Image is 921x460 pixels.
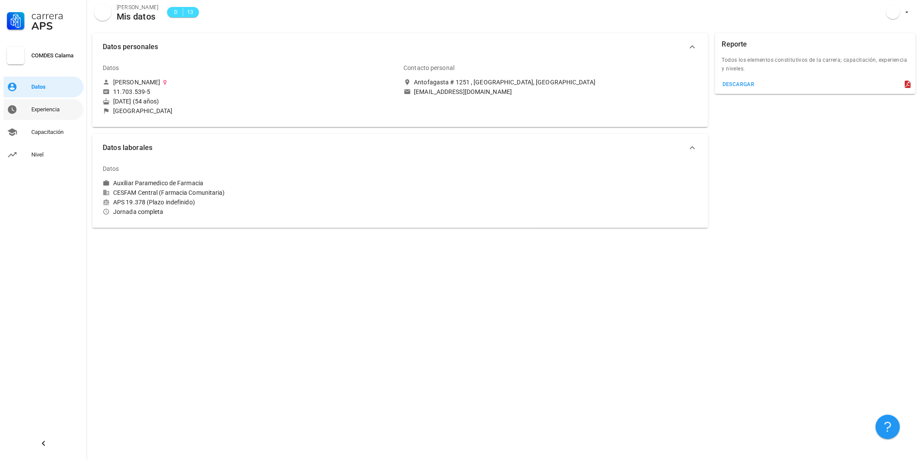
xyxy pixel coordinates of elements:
[31,52,80,59] div: COMDES Calama
[103,198,397,206] div: APS 19.378 (Plazo indefinido)
[722,81,755,87] div: descargar
[31,151,80,158] div: Nivel
[113,107,173,115] div: [GEOGRAPHIC_DATA]
[3,144,84,165] a: Nivel
[886,5,900,19] div: avatar
[404,57,455,78] div: Contacto personal
[187,8,194,17] span: 13
[31,129,80,136] div: Capacitación
[92,33,708,61] button: Datos personales
[92,134,708,162] button: Datos laborales
[117,12,158,21] div: Mis datos
[31,21,80,31] div: APS
[31,83,80,90] div: Datos
[404,88,698,96] a: [EMAIL_ADDRESS][DOMAIN_NAME]
[3,122,84,143] a: Capacitación
[113,78,160,86] div: [PERSON_NAME]
[3,99,84,120] a: Experiencia
[31,10,80,21] div: Carrera
[103,208,397,216] div: Jornada completa
[404,78,698,86] a: Antofagasta # 1251 , [GEOGRAPHIC_DATA], [GEOGRAPHIC_DATA]
[31,106,80,113] div: Experiencia
[715,56,916,78] div: Todos los elementos constitutivos de la carrera; capacitación, experiencia y niveles.
[103,142,687,154] span: Datos laborales
[3,77,84,97] a: Datos
[719,78,758,90] button: descargar
[414,88,512,96] div: [EMAIL_ADDRESS][DOMAIN_NAME]
[113,88,150,96] div: 11.703.539-5
[103,158,119,179] div: Datos
[94,3,111,21] div: avatar
[103,57,119,78] div: Datos
[172,8,179,17] span: D
[103,189,397,197] div: CESFAM Central (Farmacia Comunitaria)
[117,3,158,12] div: [PERSON_NAME]
[414,78,596,86] div: Antofagasta # 1251 , [GEOGRAPHIC_DATA], [GEOGRAPHIC_DATA]
[722,33,747,56] div: Reporte
[113,179,203,187] div: Auxiliar Paramedico de Farmacia
[103,97,397,105] div: [DATE] (54 años)
[103,41,687,53] span: Datos personales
